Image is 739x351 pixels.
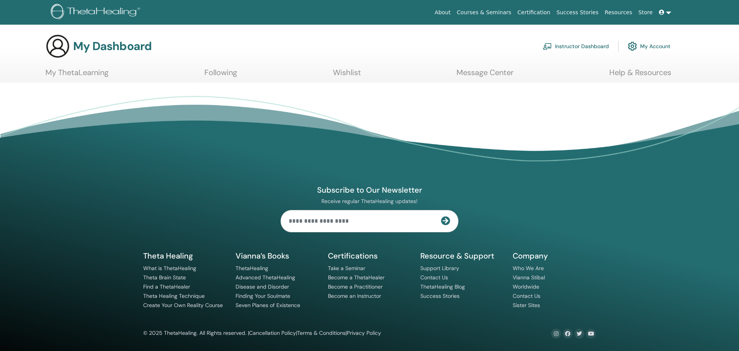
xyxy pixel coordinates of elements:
h5: Company [513,251,596,261]
a: Success Stories [553,5,602,20]
a: Message Center [456,68,513,83]
a: Seven Planes of Existence [236,302,300,309]
a: What is ThetaHealing [143,265,196,272]
h5: Resource & Support [420,251,503,261]
a: Worldwide [513,283,539,290]
a: Terms & Conditions [297,329,346,336]
a: ThetaHealing Blog [420,283,465,290]
img: logo.png [51,4,143,21]
a: Certification [514,5,553,20]
p: Receive regular ThetaHealing updates! [281,198,458,205]
a: Finding Your Soulmate [236,292,290,299]
h5: Certifications [328,251,411,261]
a: Wishlist [333,68,361,83]
h3: My Dashboard [73,39,152,53]
a: Following [204,68,237,83]
a: Become an Instructor [328,292,381,299]
a: Become a ThetaHealer [328,274,385,281]
a: Resources [602,5,635,20]
a: Success Stories [420,292,460,299]
a: My ThetaLearning [45,68,109,83]
a: Support Library [420,265,459,272]
a: Vianna Stibal [513,274,545,281]
a: Cancellation Policy [249,329,296,336]
a: Contact Us [513,292,540,299]
a: Theta Healing Technique [143,292,205,299]
a: ThetaHealing [236,265,268,272]
a: Sister Sites [513,302,540,309]
h5: Vianna’s Books [236,251,319,261]
img: cog.svg [628,40,637,53]
a: Take a Seminar [328,265,365,272]
a: Create Your Own Reality Course [143,302,223,309]
a: About [431,5,453,20]
a: Who We Are [513,265,544,272]
a: Instructor Dashboard [543,38,609,55]
a: Contact Us [420,274,448,281]
img: generic-user-icon.jpg [45,34,70,59]
a: Store [635,5,656,20]
a: Find a ThetaHealer [143,283,190,290]
img: chalkboard-teacher.svg [543,43,552,50]
a: My Account [628,38,670,55]
div: © 2025 ThetaHealing. All Rights reserved. | | | [143,329,381,338]
h4: Subscribe to Our Newsletter [281,185,458,195]
a: Disease and Disorder [236,283,289,290]
a: Become a Practitioner [328,283,383,290]
a: Advanced ThetaHealing [236,274,295,281]
a: Theta Brain State [143,274,186,281]
a: Courses & Seminars [454,5,515,20]
h5: Theta Healing [143,251,226,261]
a: Help & Resources [609,68,671,83]
a: Privacy Policy [347,329,381,336]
